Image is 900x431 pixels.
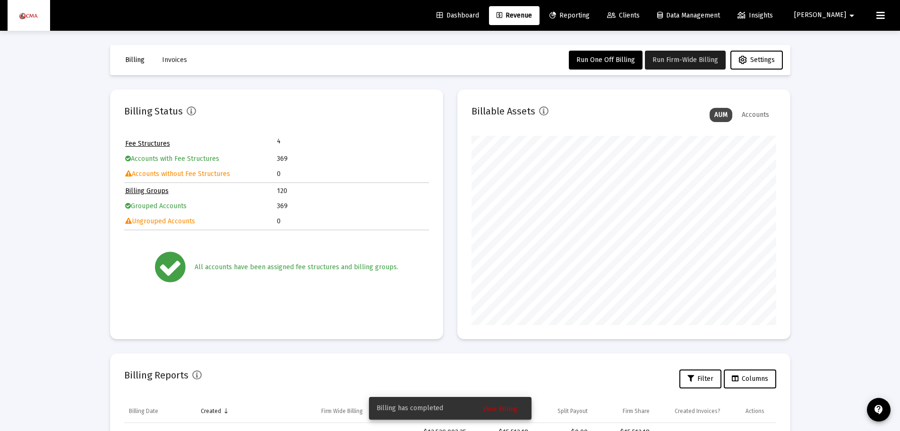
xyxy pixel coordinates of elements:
div: Split Payout [557,407,588,415]
span: Settings [738,56,775,64]
td: Grouped Accounts [125,199,276,213]
a: Revenue [489,6,540,25]
td: Column Billing Date [124,400,196,422]
button: Run Firm-Wide Billing [645,51,726,70]
td: Column Created [196,400,300,422]
a: Fee Structures [125,140,170,148]
button: [PERSON_NAME] [783,6,869,25]
td: 369 [277,199,428,213]
button: View Billing [475,400,525,417]
button: Billing [118,51,152,70]
div: All accounts have been assigned fee structures and billing groups. [195,263,398,272]
h2: Billable Assets [471,104,535,119]
td: Column Firm Share [592,400,654,422]
td: Column Actions [741,400,776,422]
td: Ungrouped Accounts [125,214,276,229]
span: View Billing [483,405,518,413]
span: Columns [732,375,768,383]
img: Dashboard [15,6,43,25]
div: AUM [710,108,732,122]
td: Accounts with Fee Structures [125,152,276,166]
button: Run One Off Billing [569,51,643,70]
div: Created Invoices? [675,407,720,415]
a: Data Management [650,6,728,25]
span: Filter [687,375,713,383]
div: Created [201,407,221,415]
span: Billing [125,56,145,64]
td: 369 [277,152,428,166]
mat-icon: arrow_drop_down [846,6,857,25]
td: 0 [277,167,428,181]
span: Revenue [497,11,532,19]
span: Billing has completed [377,404,443,413]
td: 120 [277,184,428,198]
td: Accounts without Fee Structures [125,167,276,181]
button: Filter [679,369,721,388]
span: Clients [607,11,640,19]
span: Invoices [162,56,187,64]
span: Insights [737,11,773,19]
a: Dashboard [429,6,487,25]
a: Billing Groups [125,187,169,195]
div: Actions [746,407,764,415]
h2: Billing Status [124,104,183,119]
button: Invoices [154,51,195,70]
td: 4 [277,137,352,146]
a: Clients [600,6,647,25]
button: Columns [724,369,776,388]
div: Billing Date [129,407,158,415]
span: Run One Off Billing [576,56,635,64]
span: Run Firm-Wide Billing [652,56,718,64]
td: Column Split Payout [533,400,592,422]
h2: Billing Reports [124,368,189,383]
a: Insights [730,6,780,25]
span: [PERSON_NAME] [794,11,846,19]
span: Data Management [657,11,720,19]
div: Firm Share [623,407,650,415]
div: Accounts [737,108,774,122]
td: Column Firm Wide Billing [300,400,385,422]
div: Firm Wide Billing [321,407,363,415]
mat-icon: contact_support [873,404,884,415]
span: Reporting [549,11,590,19]
td: Column Created Invoices? [654,400,741,422]
span: Dashboard [437,11,479,19]
td: 0 [277,214,428,229]
a: Reporting [542,6,597,25]
button: Settings [730,51,783,70]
